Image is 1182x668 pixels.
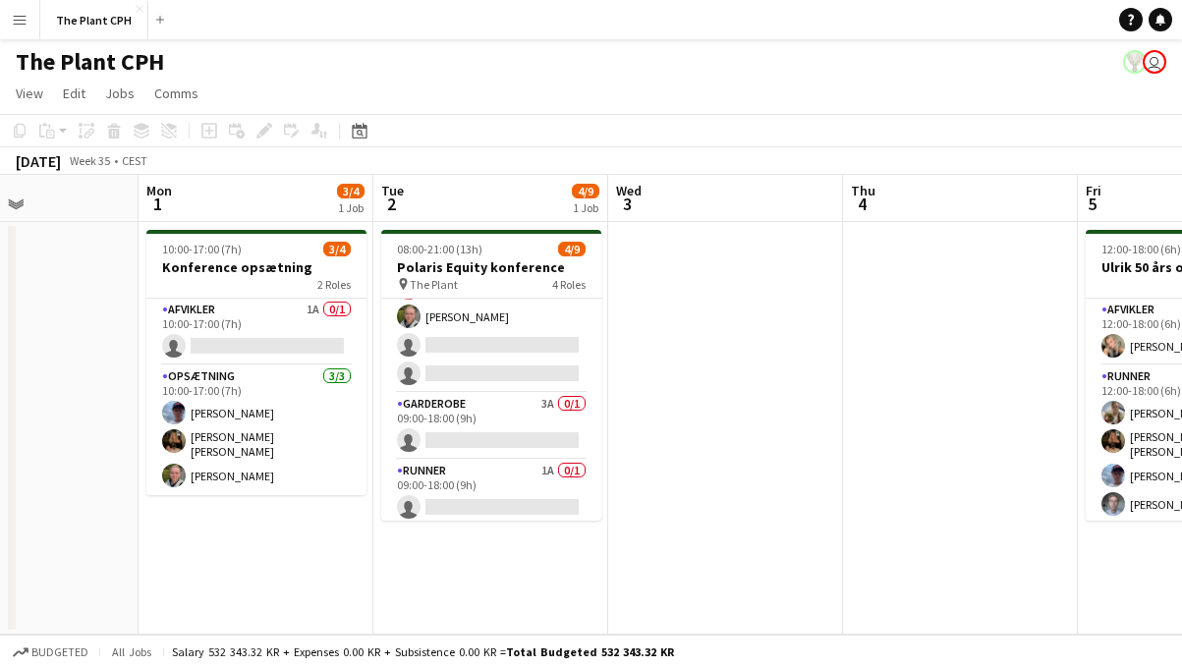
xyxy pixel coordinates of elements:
[146,81,206,106] a: Comms
[172,644,674,659] div: Salary 532 343.32 KR + Expenses 0.00 KR + Subsistence 0.00 KR =
[8,81,51,106] a: View
[1101,242,1181,256] span: 12:00-18:00 (6h)
[317,277,351,292] span: 2 Roles
[381,230,601,521] app-job-card: 08:00-21:00 (13h)4/9Polaris Equity konference The Plant4 Roles[PERSON_NAME][PERSON_NAME] [PERSON_...
[1086,182,1101,199] span: Fri
[337,184,365,198] span: 3/4
[146,182,172,199] span: Mon
[146,230,366,495] app-job-card: 10:00-17:00 (7h)3/4Konference opsætning2 RolesAfvikler1A0/110:00-17:00 (7h) Opsætning3/310:00-17:...
[848,193,875,215] span: 4
[97,81,142,106] a: Jobs
[381,182,404,199] span: Tue
[558,242,586,256] span: 4/9
[31,645,88,659] span: Budgeted
[338,200,364,215] div: 1 Job
[63,84,85,102] span: Edit
[154,84,198,102] span: Comms
[40,1,148,39] button: The Plant CPH
[381,258,601,276] h3: Polaris Equity konference
[323,242,351,256] span: 3/4
[105,84,135,102] span: Jobs
[143,193,172,215] span: 1
[378,193,404,215] span: 2
[613,193,642,215] span: 3
[397,242,482,256] span: 08:00-21:00 (13h)
[572,184,599,198] span: 4/9
[65,153,114,168] span: Week 35
[851,182,875,199] span: Thu
[16,151,61,171] div: [DATE]
[1143,50,1166,74] app-user-avatar: Magnus Pedersen
[506,644,674,659] span: Total Budgeted 532 343.32 KR
[146,299,366,365] app-card-role: Afvikler1A0/110:00-17:00 (7h)
[410,277,458,292] span: The Plant
[162,242,242,256] span: 10:00-17:00 (7h)
[146,258,366,276] h3: Konference opsætning
[16,47,164,77] h1: The Plant CPH
[122,153,147,168] div: CEST
[381,393,601,460] app-card-role: Garderobe3A0/109:00-18:00 (9h)
[55,81,93,106] a: Edit
[10,641,91,663] button: Budgeted
[616,182,642,199] span: Wed
[16,84,43,102] span: View
[1083,193,1101,215] span: 5
[108,644,155,659] span: All jobs
[381,460,601,527] app-card-role: Runner1A0/109:00-18:00 (9h)
[552,277,586,292] span: 4 Roles
[146,365,366,495] app-card-role: Opsætning3/310:00-17:00 (7h)[PERSON_NAME][PERSON_NAME] [PERSON_NAME][GEOGRAPHIC_DATA][PERSON_NAME]
[1123,50,1147,74] app-user-avatar: Nanna Rørhøj
[573,200,598,215] div: 1 Job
